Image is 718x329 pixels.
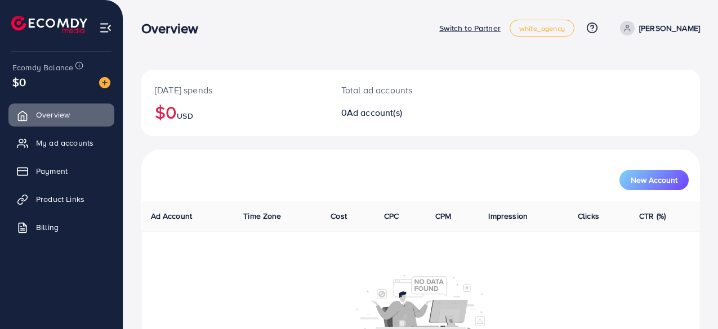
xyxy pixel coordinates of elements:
a: white_agency [510,20,574,37]
span: CTR (%) [639,210,666,222]
span: Ad Account [151,210,193,222]
span: CPC [384,210,399,222]
img: menu [99,21,112,34]
a: [PERSON_NAME] [616,21,700,35]
span: New Account [631,176,677,184]
span: USD [177,110,193,121]
span: Billing [36,222,59,233]
p: [PERSON_NAME] [639,21,700,35]
span: Ad account(s) [347,106,402,119]
h2: 0 [341,107,454,118]
a: My ad accounts [8,132,114,154]
span: Cost [331,210,347,222]
a: Product Links [8,188,114,210]
p: Total ad accounts [341,83,454,97]
h3: Overview [141,20,207,37]
span: Overview [36,109,70,120]
img: image [99,77,110,88]
span: Time Zone [243,210,281,222]
span: Clicks [578,210,599,222]
span: My ad accounts [36,137,93,148]
p: Switch to Partner [439,21,501,35]
span: Payment [36,165,68,177]
span: Impression [488,210,528,222]
h2: $0 [155,101,314,123]
button: New Account [619,170,689,190]
p: [DATE] spends [155,83,314,97]
a: Payment [8,160,114,182]
span: CPM [435,210,451,222]
span: white_agency [519,25,565,32]
a: Overview [8,103,114,126]
span: $0 [12,74,26,90]
span: Product Links [36,193,84,205]
span: Ecomdy Balance [12,62,73,73]
a: Billing [8,216,114,238]
img: logo [11,16,87,33]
